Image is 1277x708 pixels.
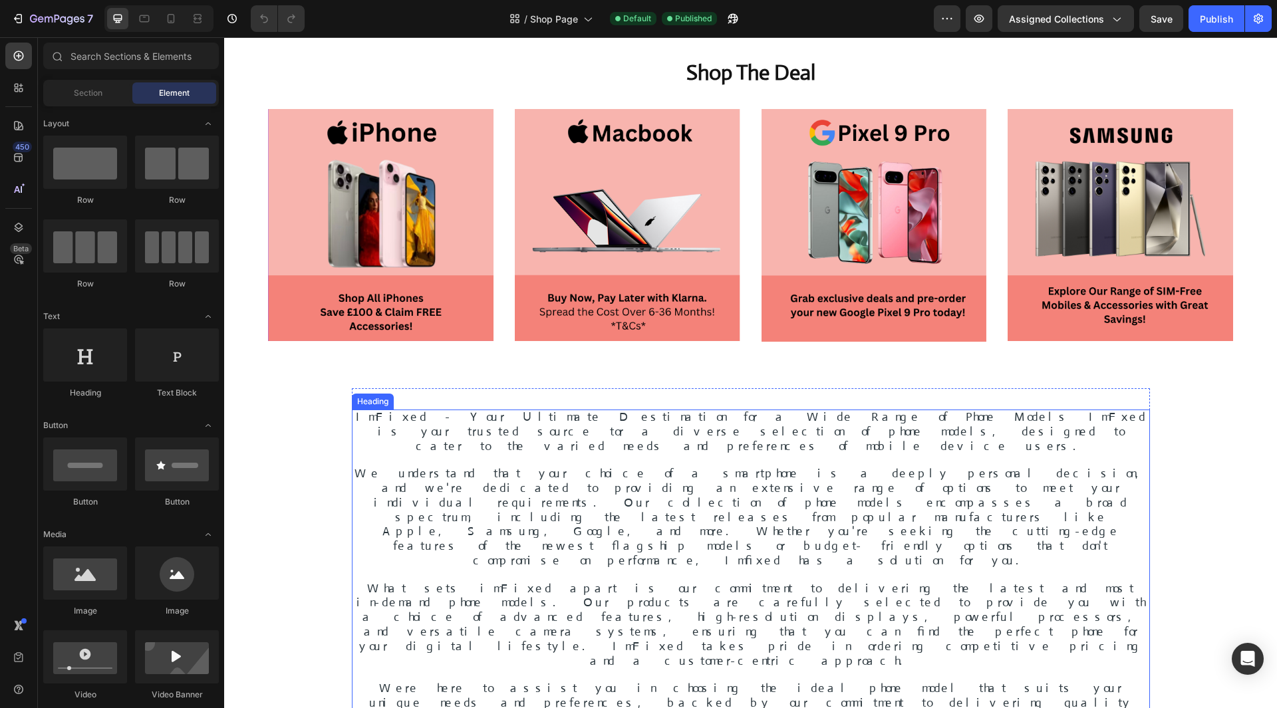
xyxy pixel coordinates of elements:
[10,243,32,254] div: Beta
[135,496,219,508] div: Button
[87,11,93,27] p: 7
[291,72,516,304] img: gempages_497438306892514440-2e3e8167-89bf-472c-92d7-06d27f1609ee.png
[623,13,651,25] span: Default
[159,87,190,99] span: Element
[43,689,127,701] div: Video
[135,689,219,701] div: Video Banner
[1232,643,1264,675] div: Open Intercom Messenger
[43,419,68,431] span: Button
[530,12,578,26] span: Shop Page
[43,43,219,69] input: Search Sections & Elements
[130,429,922,531] span: We understand that your choice of a smartphone is a deeply personal decision, and we're dedicated...
[1200,12,1233,26] div: Publish
[130,644,922,687] span: Were here to assist you in choosing the ideal phone model that suits your unique needs and prefer...
[43,387,127,399] div: Heading
[130,358,167,370] div: Heading
[524,12,527,26] span: /
[135,387,219,399] div: Text Block
[5,5,99,32] button: 7
[43,310,60,322] span: Text
[198,113,219,134] span: Toggle open
[783,72,1009,303] img: gempages_497438306892514440-9677f07f-11e7-45b2-85a6-088db61ea8a7.png
[1009,12,1104,26] span: Assigned Collections
[43,605,127,617] div: Image
[251,5,305,32] div: Undo/Redo
[43,118,69,130] span: Layout
[132,372,922,416] span: ImFixed - Your Ultimate Destination for a Wide Range of Phone Models ImFxed is your trusted sourc...
[135,278,219,290] div: Row
[224,37,1277,708] iframe: Design area
[675,13,712,25] span: Published
[198,306,219,327] span: Toggle open
[43,278,127,290] div: Row
[1189,5,1244,32] button: Publish
[74,87,102,99] span: Section
[132,544,921,631] span: What sets imFixed apart is our commitment to delivering the latest and most in-demand phone model...
[1139,5,1183,32] button: Save
[1151,13,1173,25] span: Save
[537,72,763,304] img: gempages_497438306892514440-90a2073d-848d-4e1f-a36d-08dc14e68569.png
[43,496,127,508] div: Button
[43,194,127,206] div: Row
[43,529,67,540] span: Media
[135,605,219,617] div: Image
[135,194,219,206] div: Row
[198,415,219,436] span: Toggle open
[13,142,32,152] div: 450
[198,524,219,545] span: Toggle open
[998,5,1134,32] button: Assigned Collections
